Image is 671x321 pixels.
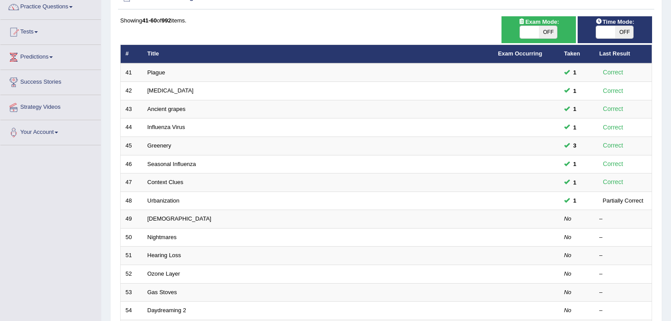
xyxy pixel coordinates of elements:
a: Hearing Loss [147,252,181,258]
em: No [564,270,571,277]
div: Show exams occurring in exams [501,16,576,43]
a: Nightmares [147,234,177,240]
a: Gas Stoves [147,289,177,295]
th: Taken [559,45,594,63]
span: You can still take this question [570,196,580,205]
div: Correct [599,67,627,77]
a: Daydreaming 2 [147,307,186,314]
a: Greenery [147,142,171,149]
em: No [564,307,571,314]
em: No [564,252,571,258]
a: [DEMOGRAPHIC_DATA] [147,215,211,222]
div: Partially Correct [599,196,647,205]
div: – [599,306,647,315]
span: You can still take this question [570,86,580,96]
em: No [564,289,571,295]
div: Showing of items. [120,16,652,25]
div: Correct [599,122,627,133]
a: Your Account [0,120,101,142]
th: Title [143,45,493,63]
span: You can still take this question [570,141,580,150]
div: – [599,215,647,223]
b: 992 [162,17,171,24]
a: [MEDICAL_DATA] [147,87,194,94]
span: You can still take this question [570,178,580,187]
div: – [599,288,647,297]
div: – [599,270,647,278]
div: Correct [599,104,627,114]
td: 42 [121,82,143,100]
b: 41-60 [142,17,157,24]
a: Success Stories [0,70,101,92]
td: 51 [121,247,143,265]
a: Ancient grapes [147,106,186,112]
a: Exam Occurring [498,50,542,57]
span: Time Mode: [592,17,638,26]
span: You can still take this question [570,68,580,77]
div: – [599,233,647,242]
th: # [121,45,143,63]
td: 53 [121,283,143,302]
th: Last Result [594,45,652,63]
em: No [564,234,571,240]
a: Urbanization [147,197,180,204]
div: Correct [599,86,627,96]
em: No [564,215,571,222]
a: Context Clues [147,179,184,185]
div: Correct [599,177,627,187]
td: 45 [121,137,143,155]
td: 44 [121,118,143,137]
div: – [599,251,647,260]
a: Plague [147,69,165,76]
a: Predictions [0,45,101,67]
td: 54 [121,302,143,320]
span: You can still take this question [570,104,580,114]
span: OFF [615,26,634,38]
span: You can still take this question [570,159,580,169]
td: 46 [121,155,143,173]
span: OFF [539,26,557,38]
span: You can still take this question [570,123,580,132]
a: Ozone Layer [147,270,180,277]
td: 43 [121,100,143,118]
a: Tests [0,20,101,42]
td: 41 [121,63,143,82]
div: Correct [599,140,627,151]
td: 52 [121,265,143,283]
td: 47 [121,173,143,192]
div: Correct [599,159,627,169]
a: Strategy Videos [0,95,101,117]
span: Exam Mode: [515,17,562,26]
td: 49 [121,210,143,229]
td: 50 [121,228,143,247]
a: Influenza Virus [147,124,185,130]
a: Seasonal Influenza [147,161,196,167]
td: 48 [121,192,143,210]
